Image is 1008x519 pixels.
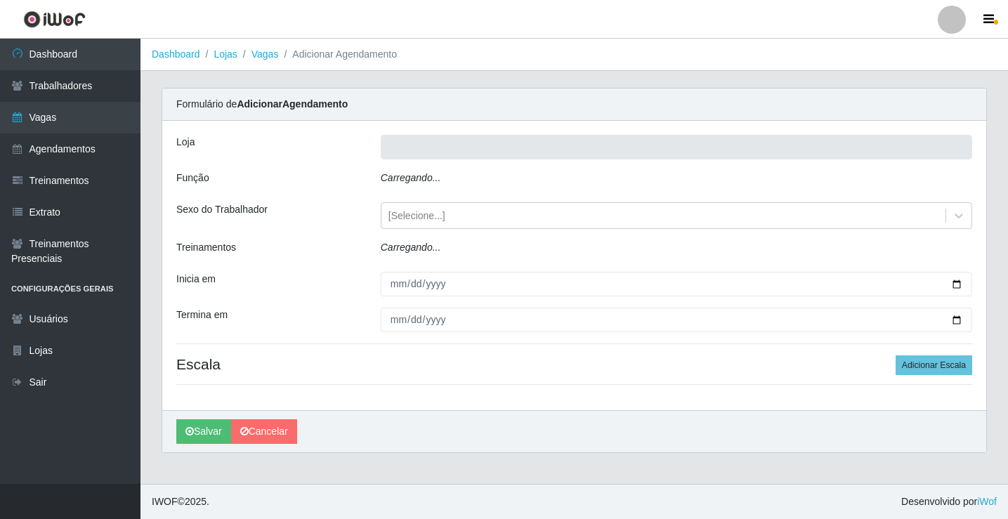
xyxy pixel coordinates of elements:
a: Lojas [214,48,237,60]
div: Formulário de [162,88,986,121]
span: © 2025 . [152,494,209,509]
label: Inicia em [176,272,216,287]
i: Carregando... [381,172,441,183]
span: Desenvolvido por [901,494,997,509]
a: Dashboard [152,48,200,60]
label: Função [176,171,209,185]
img: CoreUI Logo [23,11,86,28]
a: Cancelar [231,419,297,444]
button: Salvar [176,419,231,444]
button: Adicionar Escala [896,355,972,375]
div: [Selecione...] [388,209,445,223]
strong: Adicionar Agendamento [237,98,348,110]
input: 00/00/0000 [381,272,972,296]
label: Sexo do Trabalhador [176,202,268,217]
h4: Escala [176,355,972,373]
a: Vagas [251,48,279,60]
label: Treinamentos [176,240,236,255]
label: Termina em [176,308,228,322]
input: 00/00/0000 [381,308,972,332]
a: iWof [977,496,997,507]
nav: breadcrumb [140,39,1008,71]
span: IWOF [152,496,178,507]
li: Adicionar Agendamento [278,47,397,62]
i: Carregando... [381,242,441,253]
label: Loja [176,135,195,150]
